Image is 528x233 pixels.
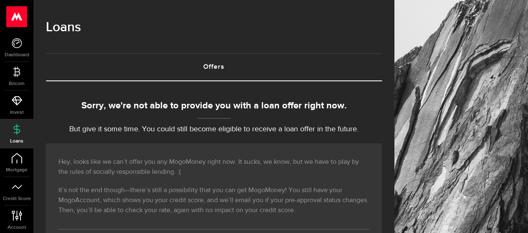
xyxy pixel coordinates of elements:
iframe: LiveChat chat widget [493,198,528,233]
p: It’s not the end though—there’s still a possibility that you can get MogoMoney! You still have yo... [58,185,369,215]
div: Sorry, we're not able to provide you with a loan offer right now. [46,99,382,113]
a: Offers [46,54,382,80]
p: Hey, looks like we can’t offer you any MogoMoney right now. It sucks, we know, but we have to pla... [58,157,369,177]
p: But give it some time. You could still become eligible to receive a loan offer in the future. [46,124,382,135]
ul: Tabs Navigation [46,53,382,81]
h1: Loans [46,17,382,38]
